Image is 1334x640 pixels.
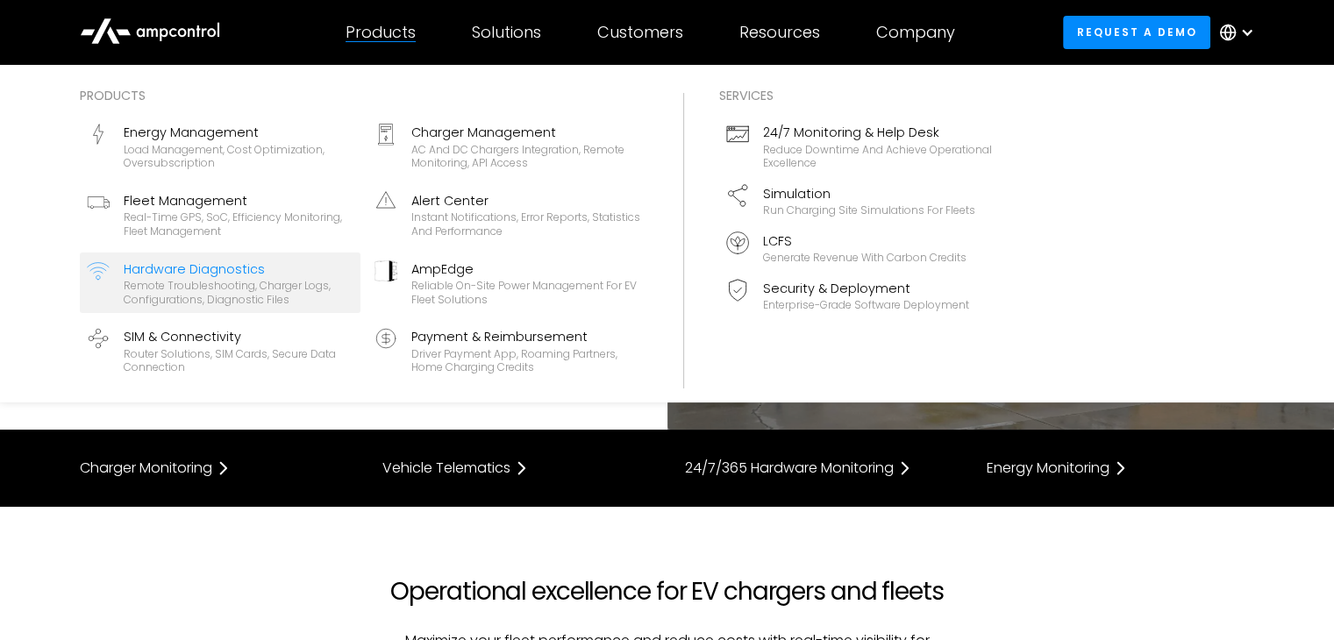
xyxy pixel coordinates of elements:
div: AmpEdge [411,260,641,279]
a: Security & DeploymentEnterprise-grade software deployment [719,272,1000,319]
div: Customers [597,23,683,42]
a: Energy ManagementLoad management, cost optimization, oversubscription [80,116,360,177]
div: 24/7/365 Hardware Monitoring [685,461,894,475]
a: Payment & ReimbursementDriver Payment App, Roaming Partners, Home Charging Credits [367,320,648,381]
div: Security & Deployment [763,279,969,298]
a: Charger Monitoring [80,458,347,479]
div: Energy Management [124,123,353,142]
div: Charger Monitoring [80,461,212,475]
a: Charger ManagementAC and DC chargers integration, remote monitoring, API access [367,116,648,177]
div: Company [876,23,955,42]
div: Resources [739,23,820,42]
div: Load management, cost optimization, oversubscription [124,143,353,170]
div: Alert Center [411,191,641,210]
div: Instant notifications, error reports, statistics and performance [411,210,641,238]
h2: Operational excellence for EV chargers and fleets [382,577,952,607]
a: Request a demo [1063,16,1210,48]
a: 24/7/365 Hardware Monitoring [685,458,952,479]
div: SIM & Connectivity [124,327,353,346]
a: LCFSGenerate revenue with carbon credits [719,224,1000,272]
div: Simulation [763,184,975,203]
div: Run charging site simulations for fleets [763,203,975,217]
div: Payment & Reimbursement [411,327,641,346]
div: Products [346,23,416,42]
div: Reduce downtime and achieve operational excellence [763,143,993,170]
div: Hardware Diagnostics [124,260,353,279]
a: Vehicle Telematics [382,458,650,479]
div: Fleet Management [124,191,353,210]
div: Charger Management [411,123,641,142]
div: Router Solutions, SIM Cards, Secure Data Connection [124,347,353,374]
div: Energy Monitoring [987,461,1109,475]
a: Energy Monitoring [987,458,1254,479]
div: Enterprise-grade software deployment [763,298,969,312]
div: LCFS [763,231,967,251]
div: Reliable On-site Power Management for EV Fleet Solutions [411,279,641,306]
div: Products [80,86,648,105]
div: Generate revenue with carbon credits [763,251,967,265]
div: 24/7 Monitoring & Help Desk [763,123,993,142]
a: SimulationRun charging site simulations for fleets [719,177,1000,224]
a: SIM & ConnectivityRouter Solutions, SIM Cards, Secure Data Connection [80,320,360,381]
div: Remote troubleshooting, charger logs, configurations, diagnostic files [124,279,353,306]
div: Real-time GPS, SoC, efficiency monitoring, fleet management [124,210,353,238]
div: Solutions [472,23,541,42]
a: Hardware DiagnosticsRemote troubleshooting, charger logs, configurations, diagnostic files [80,252,360,314]
a: AmpEdgeReliable On-site Power Management for EV Fleet Solutions [367,252,648,314]
div: Vehicle Telematics [382,461,510,475]
a: 24/7 Monitoring & Help DeskReduce downtime and achieve operational excellence [719,116,1000,177]
a: Alert CenterInstant notifications, error reports, statistics and performance [367,184,648,245]
div: Driver Payment App, Roaming Partners, Home Charging Credits [411,347,641,374]
div: AC and DC chargers integration, remote monitoring, API access [411,143,641,170]
div: Services [719,86,1000,105]
a: Fleet ManagementReal-time GPS, SoC, efficiency monitoring, fleet management [80,184,360,245]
